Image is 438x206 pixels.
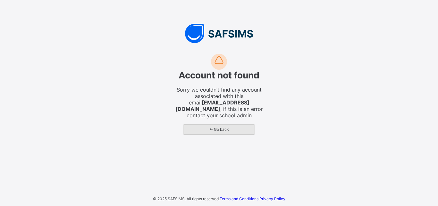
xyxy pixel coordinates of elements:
a: Privacy Policy [259,196,285,201]
strong: [EMAIL_ADDRESS][DOMAIN_NAME] [175,99,249,112]
a: Terms and Conditions [220,196,258,201]
img: SAFSIMS Logo [123,24,315,43]
span: ← Go back [188,127,250,132]
span: Account not found [179,70,259,81]
span: · [220,196,285,201]
span: © 2025 SAFSIMS. All rights reserved. [153,196,220,201]
span: Sorry we couldn’t find any account associated with this email , if this is an error contact your ... [174,86,264,119]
